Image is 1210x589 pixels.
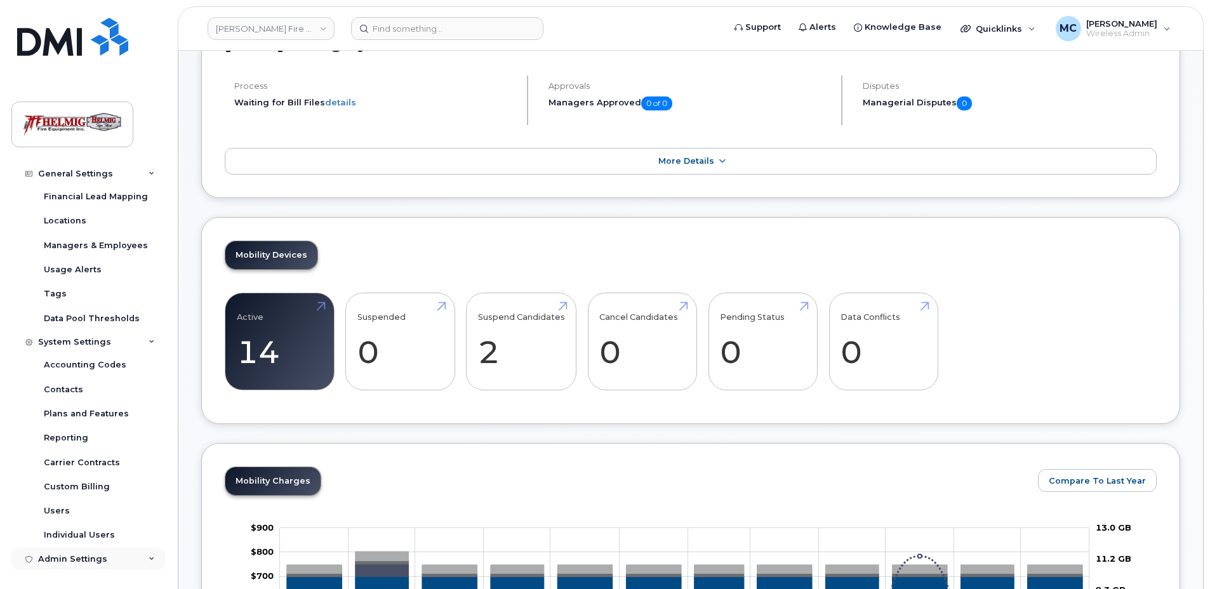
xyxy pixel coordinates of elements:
a: Cancel Candidates 0 [599,300,685,383]
span: MC [1060,21,1077,36]
tspan: $700 [251,571,274,581]
a: Data Conflicts 0 [841,300,926,383]
span: Support [745,21,781,34]
a: Helmig Fire Equipment Inc. [208,17,335,40]
a: Support [726,15,790,40]
span: More Details [658,156,714,166]
span: Compare To Last Year [1049,475,1146,487]
span: [PERSON_NAME] [1086,18,1157,29]
a: Suspended 0 [357,300,443,383]
li: Waiting for Bill Files [234,96,516,109]
div: Quicklinks [952,16,1044,41]
a: Suspend Candidates 2 [478,300,565,383]
h4: Disputes [863,81,1157,91]
button: Compare To Last Year [1038,469,1157,492]
tspan: 13.0 GB [1096,522,1131,533]
g: $0 [251,546,274,557]
input: Find something... [351,17,543,40]
a: Mobility Devices [225,241,317,269]
span: Wireless Admin [1086,29,1157,39]
g: Features [287,561,1082,577]
g: GST [287,552,1082,574]
a: details [325,97,356,107]
div: Mark Cordingley [1047,16,1180,41]
h4: Approvals [548,81,830,91]
span: Quicklinks [976,23,1022,34]
a: Knowledge Base [845,15,950,40]
span: Alerts [809,21,836,34]
tspan: $900 [251,522,274,533]
a: Active 14 [237,300,322,383]
a: Pending Status 0 [720,300,806,383]
span: 0 of 0 [641,96,672,110]
span: Knowledge Base [865,21,941,34]
g: $0 [251,522,274,533]
a: Alerts [790,15,845,40]
g: $0 [251,571,274,581]
tspan: $800 [251,546,274,557]
h5: Managerial Disputes [863,96,1157,110]
a: Mobility Charges [225,467,321,495]
span: 0 [957,96,972,110]
h4: Process [234,81,516,91]
h5: Managers Approved [548,96,830,110]
tspan: 11.2 GB [1096,553,1131,564]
